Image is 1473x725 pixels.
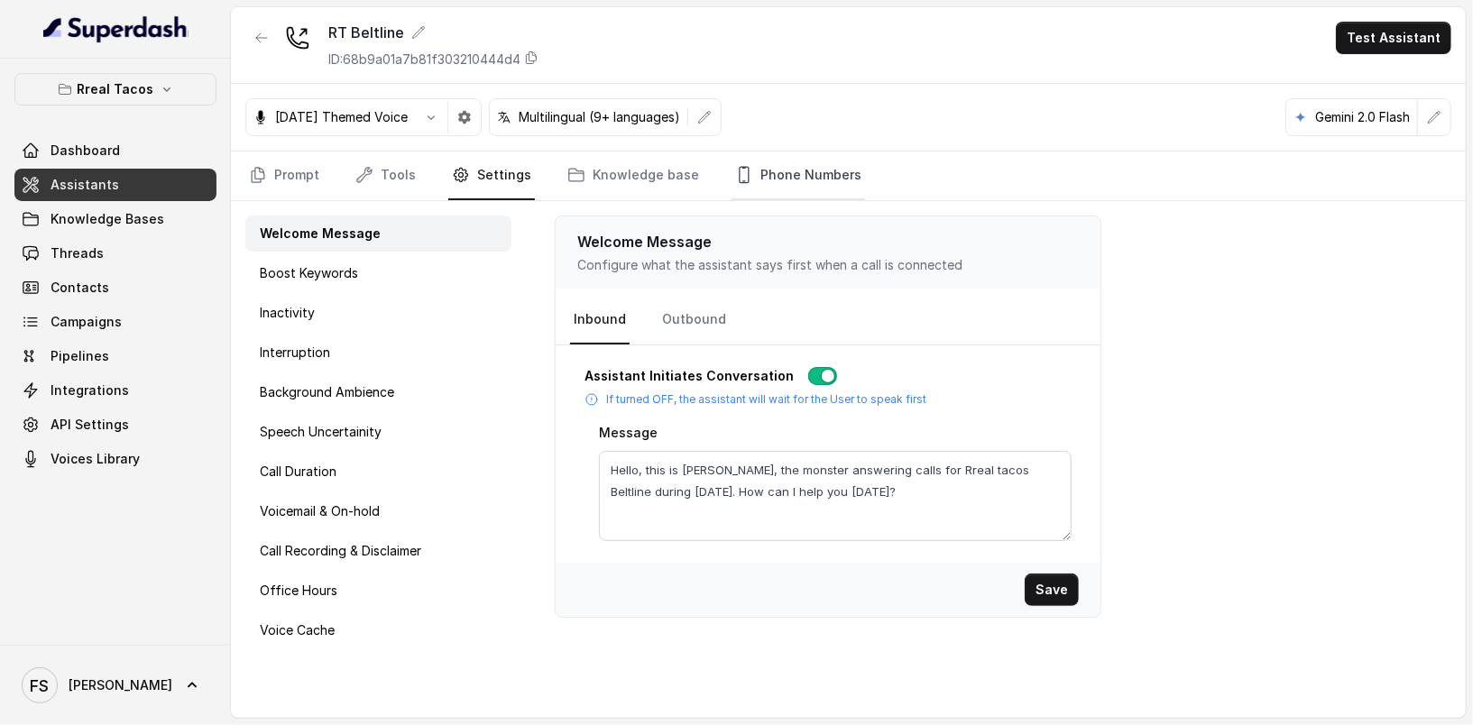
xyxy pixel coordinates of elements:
[599,425,658,440] label: Message
[14,306,216,338] a: Campaigns
[14,374,216,407] a: Integrations
[260,304,315,322] p: Inactivity
[43,14,189,43] img: light.svg
[260,423,382,441] p: Speech Uncertainity
[260,344,330,362] p: Interruption
[606,392,926,407] p: If turned OFF, the assistant will wait for the User to speak first
[260,225,381,243] p: Welcome Message
[31,676,50,695] text: FS
[577,256,1079,274] p: Configure what the assistant says first when a call is connected
[14,271,216,304] a: Contacts
[328,50,520,69] p: ID: 68b9a01a7b81f303210444d4
[14,134,216,167] a: Dashboard
[658,296,730,344] a: Outbound
[14,443,216,475] a: Voices Library
[51,381,129,399] span: Integrations
[51,416,129,434] span: API Settings
[69,676,172,694] span: [PERSON_NAME]
[1025,574,1079,606] button: Save
[260,264,358,282] p: Boost Keywords
[14,203,216,235] a: Knowledge Bases
[275,108,408,126] p: [DATE] Themed Voice
[51,279,109,297] span: Contacts
[564,151,703,200] a: Knowledge base
[260,542,421,560] p: Call Recording & Disclaimer
[51,142,120,160] span: Dashboard
[585,367,794,385] p: Assistant Initiates Conversation
[328,22,539,43] div: RT Beltline
[51,176,119,194] span: Assistants
[570,296,1086,344] nav: Tabs
[519,108,680,126] p: Multilingual (9+ languages)
[51,244,104,262] span: Threads
[245,151,1451,200] nav: Tabs
[14,340,216,372] a: Pipelines
[1336,22,1451,54] button: Test Assistant
[260,383,394,401] p: Background Ambience
[14,169,216,201] a: Assistants
[51,313,122,331] span: Campaigns
[732,151,865,200] a: Phone Numbers
[260,621,335,639] p: Voice Cache
[352,151,419,200] a: Tools
[1293,110,1308,124] svg: google logo
[260,463,336,481] p: Call Duration
[570,296,630,344] a: Inbound
[51,347,109,365] span: Pipelines
[51,210,164,228] span: Knowledge Bases
[14,660,216,711] a: [PERSON_NAME]
[51,450,140,468] span: Voices Library
[78,78,154,100] p: Rreal Tacos
[599,451,1072,541] textarea: Hello, this is [PERSON_NAME], the monster answering calls for Rreal tacos Beltline during [DATE]....
[1315,108,1410,126] p: Gemini 2.0 Flash
[448,151,535,200] a: Settings
[260,502,380,520] p: Voicemail & On-hold
[14,237,216,270] a: Threads
[14,408,216,441] a: API Settings
[577,231,1079,252] p: Welcome Message
[260,582,337,600] p: Office Hours
[245,151,323,200] a: Prompt
[14,73,216,106] button: Rreal Tacos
